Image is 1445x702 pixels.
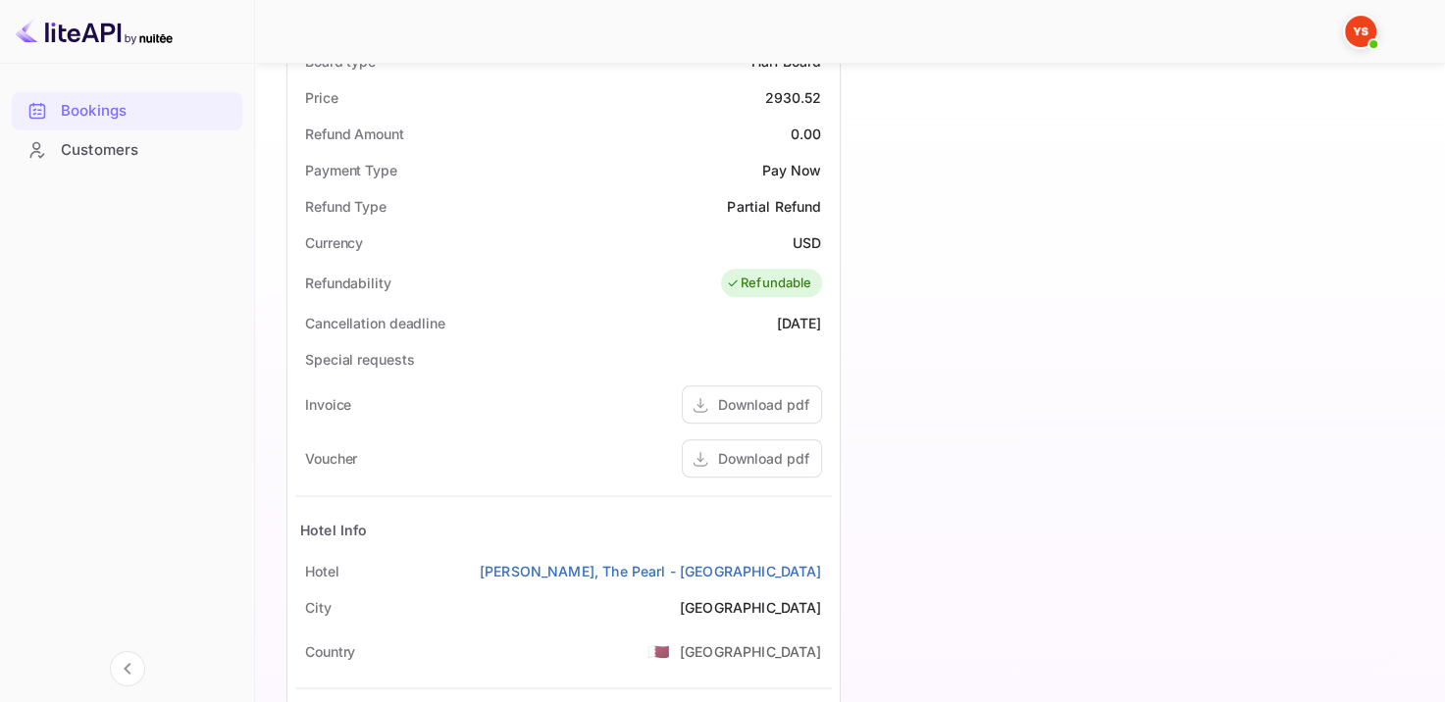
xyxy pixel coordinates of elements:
[718,394,809,415] div: Download pdf
[305,87,338,108] div: Price
[791,124,822,144] div: 0.00
[305,313,445,333] div: Cancellation deadline
[680,597,822,618] div: [GEOGRAPHIC_DATA]
[647,633,670,669] span: United States
[777,313,822,333] div: [DATE]
[305,394,351,415] div: Invoice
[793,232,821,253] div: USD
[16,16,173,47] img: LiteAPI logo
[305,641,355,662] div: Country
[61,139,232,162] div: Customers
[12,92,242,128] a: Bookings
[305,232,363,253] div: Currency
[305,196,387,217] div: Refund Type
[305,448,357,469] div: Voucher
[305,349,414,370] div: Special requests
[764,87,821,108] div: 2930.52
[727,196,821,217] div: Partial Refund
[305,561,339,581] div: Hotel
[480,561,822,581] a: [PERSON_NAME], The Pearl - [GEOGRAPHIC_DATA]
[305,160,397,180] div: Payment Type
[305,124,404,144] div: Refund Amount
[680,641,822,662] div: [GEOGRAPHIC_DATA]
[718,448,809,469] div: Download pdf
[305,273,391,293] div: Refundability
[61,100,232,123] div: Bookings
[12,131,242,170] div: Customers
[761,160,821,180] div: Pay Now
[300,520,368,540] div: Hotel Info
[305,597,332,618] div: City
[1345,16,1376,47] img: Yandex Support
[12,92,242,130] div: Bookings
[110,651,145,686] button: Collapse navigation
[726,274,812,293] div: Refundable
[12,131,242,168] a: Customers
